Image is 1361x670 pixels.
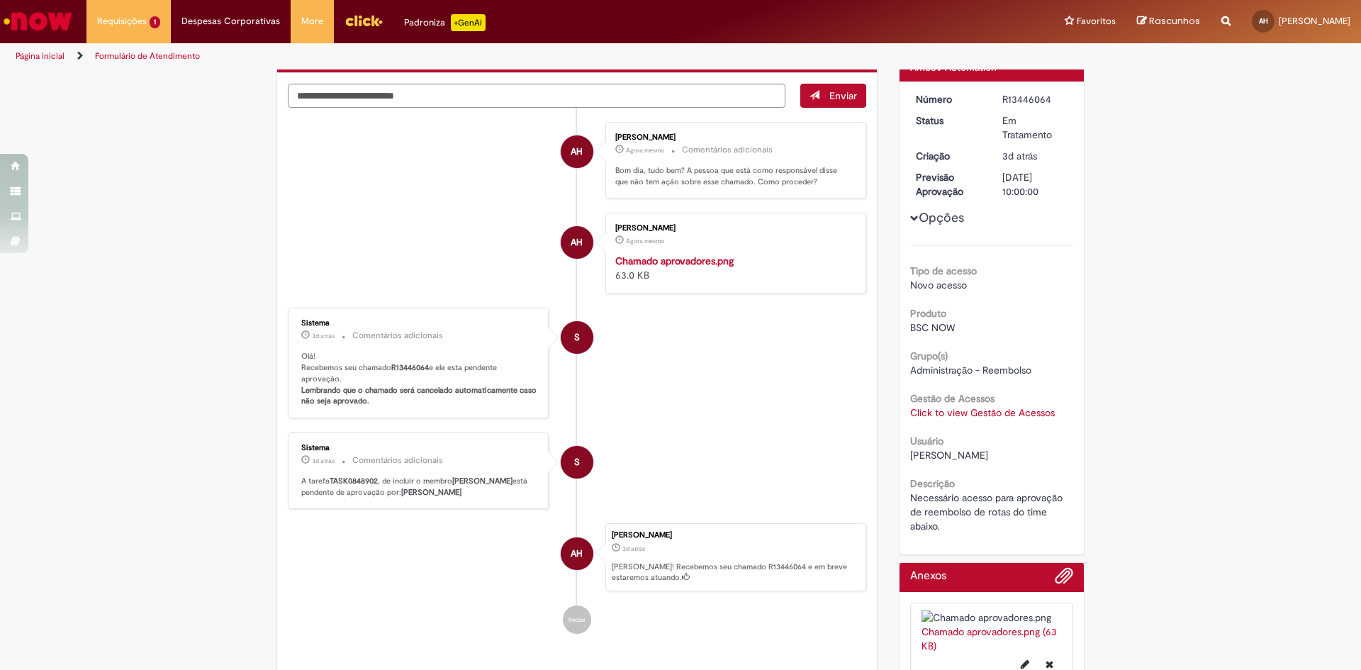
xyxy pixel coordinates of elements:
span: 1 [150,16,160,28]
b: Gestão de Acessos [910,392,995,405]
span: Despesas Corporativas [181,14,280,28]
small: Comentários adicionais [352,454,443,467]
p: [PERSON_NAME]! Recebemos seu chamado R13446064 e em breve estaremos atuando. [612,562,858,584]
span: More [301,14,323,28]
div: Sistema [301,319,537,328]
div: Anita Mendes Haerdy [561,226,593,259]
ul: Trilhas de página [11,43,897,69]
div: Anita Mendes Haerdy [561,135,593,168]
img: Chamado aprovadores.png [922,610,1063,625]
span: Requisições [97,14,147,28]
b: [PERSON_NAME] [401,487,461,498]
span: AH [1259,16,1268,26]
p: Olá! Recebemos seu chamado e ele esta pendente aprovação. [301,351,537,407]
b: Usuário [910,435,943,447]
span: Agora mesmo [626,146,664,155]
b: TASK0848902 [330,476,378,486]
b: [PERSON_NAME] [452,476,513,486]
button: Enviar [800,84,866,108]
textarea: Digite sua mensagem aqui... [288,84,785,108]
dt: Criação [905,149,992,163]
span: Novo acesso [910,279,967,291]
h2: Anexos [910,570,946,583]
dt: Previsão Aprovação [905,170,992,199]
time: 25/08/2025 18:18:05 [312,457,335,465]
span: [PERSON_NAME] [910,449,988,462]
time: 25/08/2025 18:18:08 [312,332,335,340]
div: [PERSON_NAME] [615,133,851,142]
span: AH [571,135,583,169]
p: Bom dia, tudo bem? A pessoa que está como responsável disse que não tem ação sobre esse chamado. ... [615,165,851,187]
a: Click to view Gestão de Acessos [910,406,1055,419]
b: R13446064 [391,362,429,373]
span: Favoritos [1077,14,1116,28]
span: Necessário acesso para aprovação de reembolso de rotas do time abaixo. [910,491,1065,532]
img: click_logo_yellow_360x200.png [345,10,383,31]
a: Rascunhos [1137,15,1200,28]
img: ServiceNow [1,7,74,35]
span: 3d atrás [312,332,335,340]
div: 63.0 KB [615,254,851,282]
span: S [574,445,580,479]
span: [PERSON_NAME] [1279,15,1350,27]
p: A tarefa , de incluir o membro está pendente de aprovação por: [301,476,537,498]
span: 3d atrás [312,457,335,465]
a: Formulário de Atendimento [95,50,200,62]
a: Chamado aprovadores.png (63 KB) [922,625,1057,652]
small: Comentários adicionais [682,144,773,156]
div: System [561,321,593,354]
li: Anita Mendes Haerdy [288,523,866,591]
div: Em Tratamento [1002,113,1068,142]
a: Página inicial [16,50,65,62]
span: BSC NOW [910,321,955,334]
time: 28/08/2025 10:49:44 [626,237,664,245]
span: 3d atrás [1002,150,1037,162]
span: Agora mesmo [626,237,664,245]
div: [DATE] 10:00:00 [1002,170,1068,199]
time: 28/08/2025 10:50:03 [626,146,664,155]
span: AH [571,225,583,259]
div: Sistema [301,444,537,452]
time: 25/08/2025 18:17:57 [622,545,645,553]
span: S [574,320,580,354]
small: Comentários adicionais [352,330,443,342]
span: Administração - Reembolso [910,364,1031,376]
dt: Número [905,92,992,106]
div: R13446064 [1002,92,1068,106]
ul: Histórico de tíquete [288,108,866,648]
button: Adicionar anexos [1055,566,1073,592]
b: Lembrando que o chamado será cancelado automaticamente caso não seja aprovado. [301,385,539,407]
dt: Status [905,113,992,128]
div: System [561,446,593,479]
div: 25/08/2025 18:17:57 [1002,149,1068,163]
b: Descrição [910,477,955,490]
div: [PERSON_NAME] [612,531,858,540]
div: [PERSON_NAME] [615,224,851,233]
p: +GenAi [451,14,486,31]
div: Anita Mendes Haerdy [561,537,593,570]
div: Padroniza [404,14,486,31]
b: Produto [910,307,946,320]
span: 3d atrás [622,545,645,553]
span: Rascunhos [1149,14,1200,28]
a: Chamado aprovadores.png [615,255,734,267]
b: Tipo de acesso [910,264,977,277]
b: Grupo(s) [910,350,948,362]
span: Enviar [829,89,857,102]
time: 25/08/2025 18:17:57 [1002,150,1037,162]
span: AH [571,537,583,571]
